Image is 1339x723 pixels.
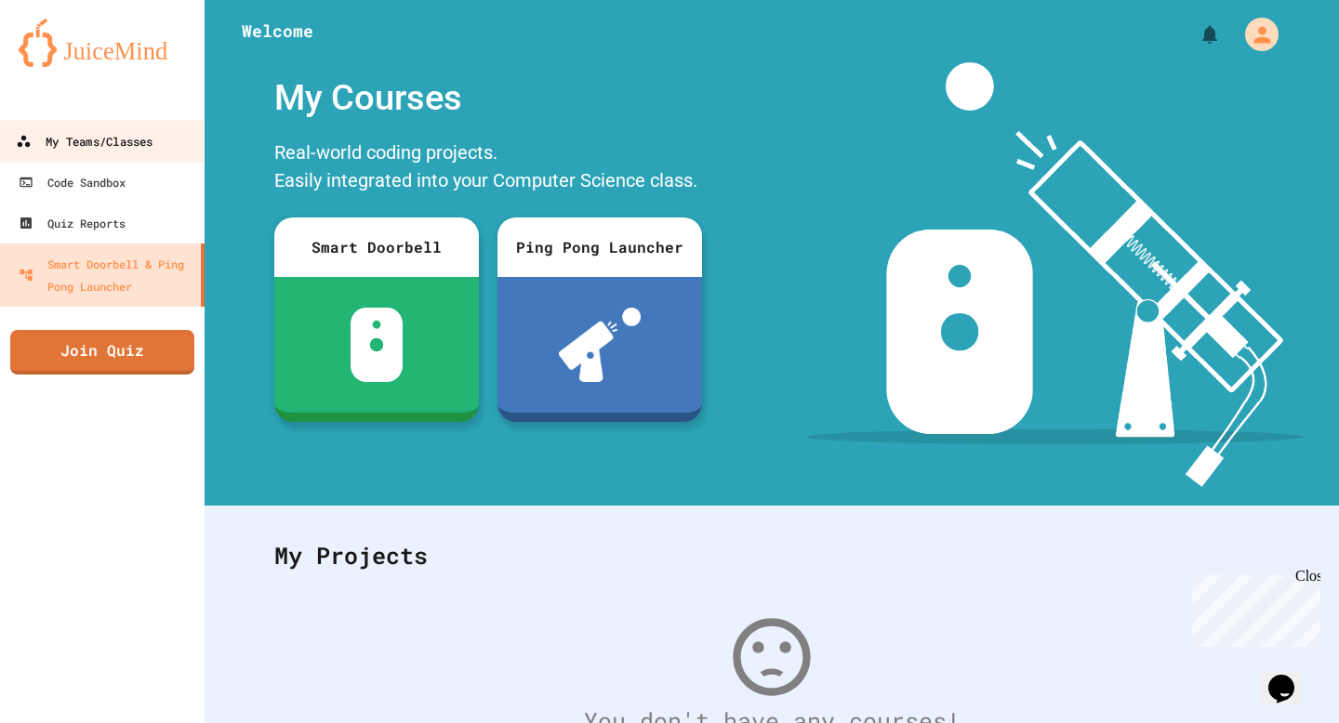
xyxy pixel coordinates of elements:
[256,519,1288,592] div: My Projects
[10,330,194,375] a: Join Quiz
[351,308,404,382] img: sdb-white.svg
[559,308,642,382] img: ppl-with-ball.png
[806,62,1305,487] img: banner-image-my-projects.png
[497,217,702,277] div: Ping Pong Launcher
[16,130,152,153] div: My Teams/Classes
[19,171,126,193] div: Code Sandbox
[1226,13,1283,56] div: My Account
[1261,649,1320,704] iframe: chat widget
[19,212,126,234] div: Quiz Reports
[265,134,711,204] div: Real-world coding projects. Easily integrated into your Computer Science class.
[274,217,479,277] div: Smart Doorbell
[19,253,193,297] div: Smart Doorbell & Ping Pong Launcher
[265,62,711,134] div: My Courses
[19,19,186,67] img: logo-orange.svg
[7,7,128,118] div: Chat with us now!Close
[1185,568,1320,647] iframe: chat widget
[1164,19,1226,50] div: My Notifications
